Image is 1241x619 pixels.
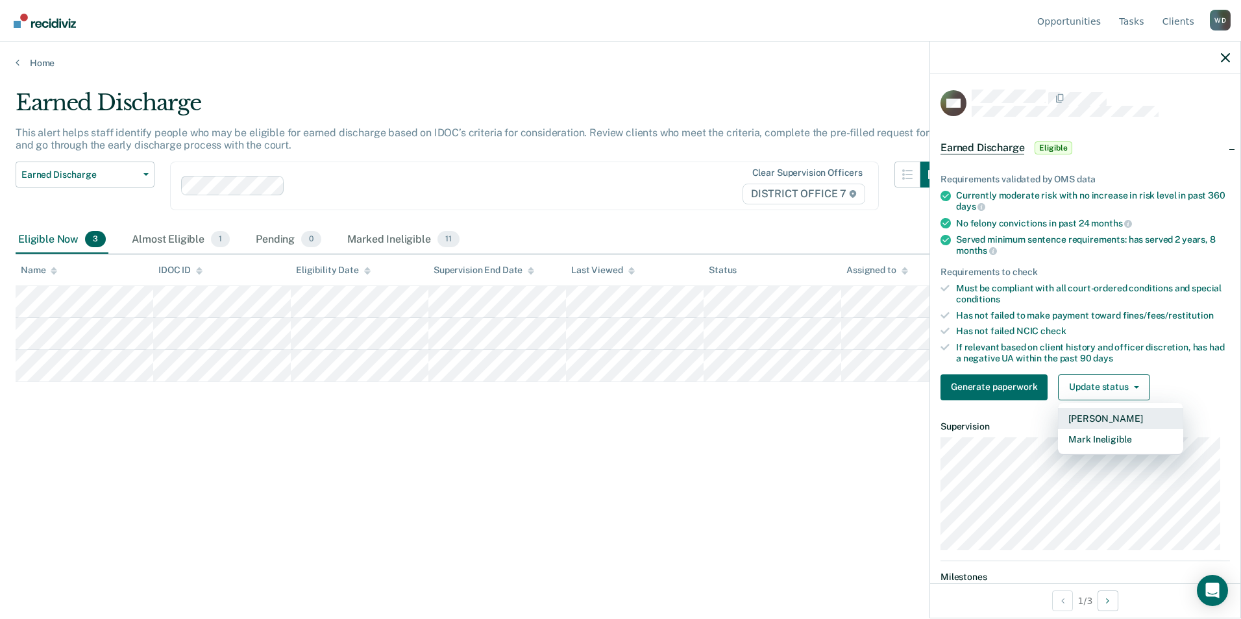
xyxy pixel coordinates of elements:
div: Earned DischargeEligible [930,127,1240,169]
a: Navigate to form link [940,374,1053,400]
div: Requirements to check [940,267,1230,278]
div: Earned Discharge [16,90,946,127]
div: IDOC ID [158,265,203,276]
span: Earned Discharge [21,169,138,180]
div: Requirements validated by OMS data [940,174,1230,185]
span: conditions [956,294,1000,304]
div: Marked Ineligible [345,226,461,254]
img: Recidiviz [14,14,76,28]
span: months [1091,218,1132,228]
span: days [1093,353,1112,363]
span: 1 [211,231,230,248]
span: fines/fees/restitution [1123,310,1214,321]
div: Eligibility Date [296,265,371,276]
button: Update status [1058,374,1149,400]
div: Currently moderate risk with no increase in risk level in past 360 [956,190,1230,212]
a: Home [16,57,1225,69]
dt: Milestones [940,572,1230,583]
div: Clear supervision officers [752,167,863,178]
span: 3 [85,231,106,248]
p: This alert helps staff identify people who may be eligible for earned discharge based on IDOC’s c... [16,127,940,151]
div: Has not failed to make payment toward [956,310,1230,321]
button: Profile dropdown button [1210,10,1231,30]
span: 0 [301,231,321,248]
div: Served minimum sentence requirements: has served 2 years, 8 [956,234,1230,256]
span: 11 [437,231,460,248]
div: 1 / 3 [930,583,1240,618]
div: Has not failed NCIC [956,326,1230,337]
button: Previous Opportunity [1052,590,1073,611]
span: Earned Discharge [940,141,1024,154]
div: Assigned to [846,265,907,276]
span: days [956,201,985,212]
span: check [1040,326,1066,336]
button: Mark Ineligible [1058,429,1183,450]
button: Generate paperwork [940,374,1048,400]
span: Eligible [1035,141,1072,154]
div: Name [21,265,57,276]
button: Next Opportunity [1098,590,1118,611]
span: months [956,245,997,256]
div: Almost Eligible [129,226,232,254]
dt: Supervision [940,421,1230,432]
div: Dropdown Menu [1058,403,1183,455]
div: W D [1210,10,1231,30]
div: Supervision End Date [434,265,534,276]
div: Must be compliant with all court-ordered conditions and special [956,283,1230,305]
div: Status [709,265,737,276]
div: If relevant based on client history and officer discretion, has had a negative UA within the past 90 [956,342,1230,364]
button: [PERSON_NAME] [1058,408,1183,429]
div: Pending [253,226,324,254]
div: Eligible Now [16,226,108,254]
div: No felony convictions in past 24 [956,217,1230,229]
span: DISTRICT OFFICE 7 [743,184,865,204]
div: Last Viewed [571,265,634,276]
div: Open Intercom Messenger [1197,575,1228,606]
